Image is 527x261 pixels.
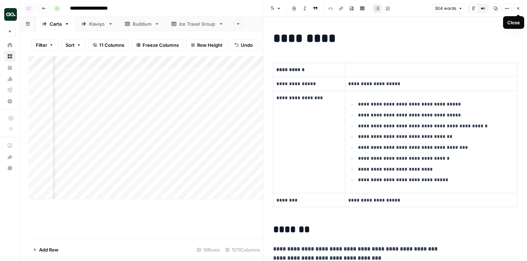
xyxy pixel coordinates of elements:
[222,244,263,255] div: 11/11 Columns
[4,73,15,84] a: Usage
[4,39,15,51] a: Home
[61,39,86,51] button: Sort
[75,17,119,31] a: Klaviyo
[507,19,520,26] div: Close
[119,17,165,31] a: Buildium
[132,39,183,51] button: Freeze Columns
[432,4,466,13] button: 304 words
[50,20,62,27] div: Carta
[4,163,15,174] button: Help + Support
[133,20,152,27] div: Buildium
[4,151,15,163] button: What's new?
[31,39,58,51] button: Filter
[241,42,253,49] span: Undo
[65,42,75,49] span: Sort
[165,17,230,31] a: Ice Travel Group
[230,39,257,51] button: Undo
[4,8,17,21] img: AirOps Builders Logo
[39,246,58,253] span: Add Row
[4,6,15,23] button: Workspace: AirOps Builders
[179,20,216,27] div: Ice Travel Group
[36,42,47,49] span: Filter
[197,42,222,49] span: Row Height
[5,152,15,162] div: What's new?
[4,96,15,107] a: Settings
[4,51,15,62] a: Browse
[89,20,105,27] div: Klaviyo
[4,84,15,96] a: Flightpath
[4,140,15,151] a: AirOps Academy
[194,244,222,255] div: 10 Rows
[36,17,75,31] a: Carta
[99,42,124,49] span: 11 Columns
[143,42,179,49] span: Freeze Columns
[186,39,227,51] button: Row Height
[435,5,456,12] span: 304 words
[4,62,15,73] a: Your Data
[88,39,129,51] button: 11 Columns
[29,244,63,255] button: Add Row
